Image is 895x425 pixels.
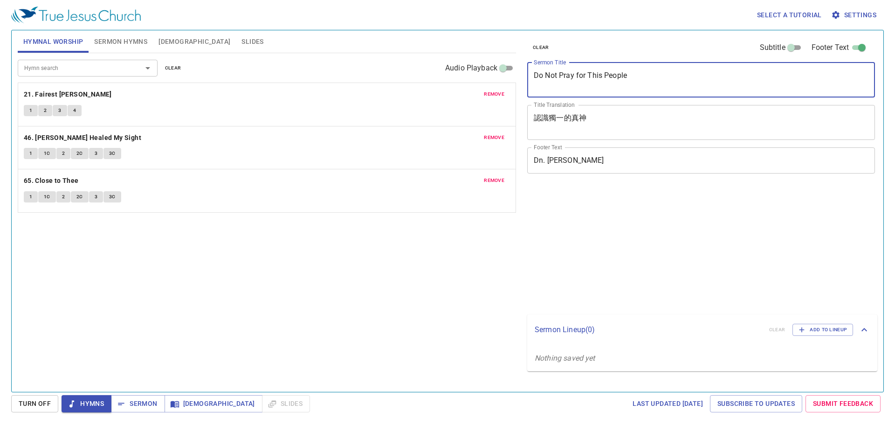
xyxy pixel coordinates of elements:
a: Subscribe to Updates [710,395,802,412]
button: Hymns [62,395,111,412]
span: Last updated [DATE] [633,398,703,410]
button: remove [478,132,510,143]
button: remove [478,89,510,100]
button: 3 [89,191,103,202]
textarea: 認識獨一的真神 [534,113,868,131]
span: remove [484,90,504,98]
button: 1 [24,191,38,202]
span: 1 [29,193,32,201]
a: Last updated [DATE] [629,395,707,412]
span: 2C [76,149,83,158]
button: 21. Fairest [PERSON_NAME] [24,89,113,100]
button: 2 [38,105,52,116]
span: 1 [29,106,32,115]
span: Settings [833,9,876,21]
button: 1C [38,191,56,202]
span: 2 [44,106,47,115]
span: clear [533,43,549,52]
b: 46. [PERSON_NAME] Healed My Sight [24,132,141,144]
span: 3 [95,193,97,201]
i: Nothing saved yet [535,354,595,362]
span: 2 [62,193,65,201]
button: 3 [89,148,103,159]
span: Turn Off [19,398,51,410]
span: 2 [62,149,65,158]
button: Sermon [111,395,165,412]
button: 1 [24,105,38,116]
span: Sermon Hymns [94,36,147,48]
span: 1C [44,193,50,201]
b: 65. Close to Thee [24,175,79,187]
button: Select a tutorial [753,7,826,24]
button: remove [478,175,510,186]
span: remove [484,176,504,185]
span: Submit Feedback [813,398,873,410]
button: [DEMOGRAPHIC_DATA] [165,395,262,412]
span: 3 [58,106,61,115]
span: clear [165,64,181,72]
span: Select a tutorial [757,9,822,21]
button: 1 [24,148,38,159]
span: Subtitle [760,42,785,53]
span: remove [484,133,504,142]
button: Turn Off [11,395,58,412]
textarea: Do Not Pray for This People [534,71,868,89]
span: Subscribe to Updates [717,398,795,410]
span: [DEMOGRAPHIC_DATA] [172,398,255,410]
button: 46. [PERSON_NAME] Healed My Sight [24,132,143,144]
span: 1C [44,149,50,158]
a: Submit Feedback [805,395,881,412]
b: 21. Fairest [PERSON_NAME] [24,89,112,100]
span: Hymns [69,398,104,410]
span: Add to Lineup [799,326,847,334]
img: True Jesus Church [11,7,141,23]
span: 3C [109,149,116,158]
button: clear [159,63,187,74]
button: 2 [56,191,70,202]
div: Sermon Lineup(0)clearAdd to Lineup [527,314,877,345]
span: Slides [241,36,263,48]
p: Sermon Lineup ( 0 ) [535,324,762,335]
iframe: from-child [523,183,806,311]
button: 2C [71,191,89,202]
span: Footer Text [812,42,849,53]
button: Open [141,62,154,75]
span: [DEMOGRAPHIC_DATA] [158,36,230,48]
span: Sermon [118,398,157,410]
span: Hymnal Worship [23,36,83,48]
button: 65. Close to Thee [24,175,80,187]
button: 1C [38,148,56,159]
span: 1 [29,149,32,158]
button: clear [527,42,555,53]
span: 3C [109,193,116,201]
span: 2C [76,193,83,201]
button: 3C [103,148,121,159]
button: 2C [71,148,89,159]
span: 4 [73,106,76,115]
span: 3 [95,149,97,158]
button: Settings [829,7,880,24]
button: 4 [68,105,82,116]
button: 3 [53,105,67,116]
button: 3C [103,191,121,202]
button: Add to Lineup [792,324,853,336]
span: Audio Playback [445,63,497,74]
button: 2 [56,148,70,159]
